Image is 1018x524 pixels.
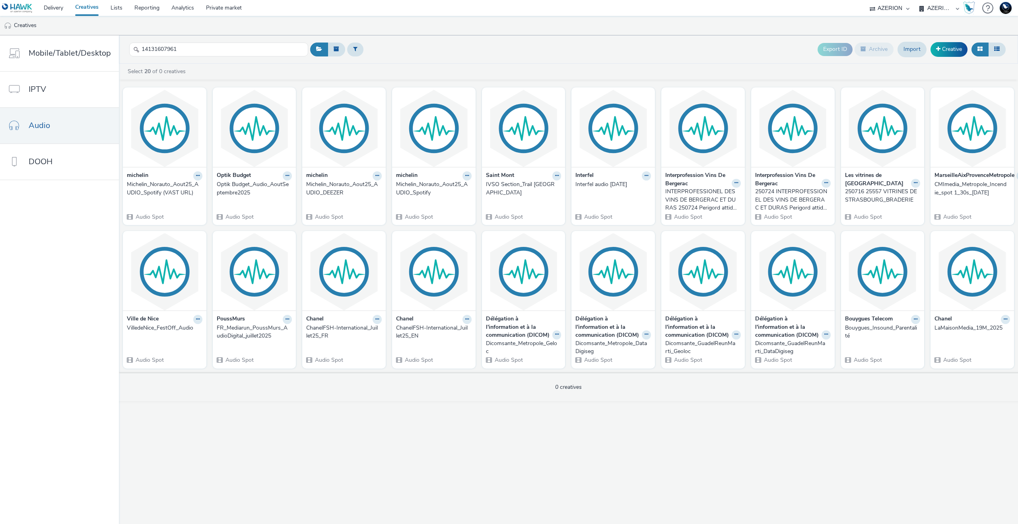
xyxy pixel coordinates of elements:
[396,180,468,197] div: Michelin_Norauto_Aout25_AUDIO_Spotify
[755,315,820,339] strong: Délégation à l'information et à la communication (DICOM)
[144,68,151,75] strong: 20
[818,43,853,56] button: Export ID
[314,356,343,364] span: Audio Spot
[215,89,294,167] img: Optik Budget_Audio_AoutSeptembre2025 visual
[933,233,1012,311] img: LaMaisonMedia_19M_2025 visual
[127,68,189,75] a: Select of 0 creatives
[845,324,921,340] a: Bouygues_Insound_Parentalité
[306,171,328,180] strong: michelin
[135,356,164,364] span: Audio Spot
[753,233,833,311] img: Dicomsante_GuadelReunMarti_DataDigiseg visual
[575,315,640,339] strong: Délégation à l'information et à la communication (DICOM)
[575,180,651,188] a: Interfel audio [DATE]
[665,340,738,356] div: Dicomsante_GuadelReunMarti_Geoloc
[129,43,308,56] input: Search...
[575,180,648,188] div: Interfel audio [DATE]
[963,2,975,14] img: Hawk Academy
[215,233,294,311] img: FR_Mediarun_PoussMurs_AudioDigital_juillet2025 visual
[127,180,202,197] a: Michelin_Norauto_Aout25_AUDIO_Spotify (VAST URL)
[4,22,12,30] img: audio
[843,233,923,311] img: Bouygues_Insound_Parentalité visual
[845,188,917,204] div: 250716 25557 VITRINES DE STRASBOURG_BRADERIE
[665,340,741,356] a: Dicomsante_GuadelReunMarti_Geoloc
[763,356,792,364] span: Audio Spot
[898,42,927,57] a: Import
[29,47,111,59] span: Mobile/Tablet/Desktop
[225,356,254,364] span: Audio Spot
[217,171,251,180] strong: Optik Budget
[755,340,828,356] div: Dicomsante_GuadelReunMarti_DataDigiseg
[127,171,148,180] strong: michelin
[665,171,730,188] strong: Interprofession Vins De Bergerac
[396,324,468,340] div: ChanelFSH-International_Juillet25_EN
[963,2,978,14] a: Hawk Academy
[755,340,831,356] a: Dicomsante_GuadelReunMarti_DataDigiseg
[486,180,561,197] a: IVSO Section_Trail [GEOGRAPHIC_DATA]
[555,383,582,391] span: 0 creatives
[394,233,474,311] img: ChanelFSH-International_Juillet25_EN visual
[404,213,433,221] span: Audio Spot
[396,324,472,340] a: ChanelFSH-International_Juillet25_EN
[934,315,952,324] strong: Chanel
[486,340,558,356] div: Dicomsante_Metropole_Geloc
[663,233,743,311] img: Dicomsante_GuadelReunMarti_Geoloc visual
[217,315,245,324] strong: PoussMurs
[494,213,523,221] span: Audio Spot
[583,356,612,364] span: Audio Spot
[484,89,563,167] img: IVSO Section_Trail Saint Mont_Aout2025 visual
[755,188,828,212] div: 250724 INTERPROFESSIONEL DES VINS DE BERGERAC ET DURAS Perigord attidude.wav
[484,233,563,311] img: Dicomsante_Metropole_Geloc visual
[575,171,594,180] strong: Interfel
[583,213,612,221] span: Audio Spot
[573,89,653,167] img: Interfel audio sept 2025 visual
[665,315,730,339] strong: Délégation à l'information et à la communication (DICOM)
[306,180,379,197] div: Michelin_Norauto_Aout25_AUDIO_DEEZER
[306,315,324,324] strong: Chanel
[934,171,1014,180] strong: MarseilleAixProvenceMetropole
[29,120,50,131] span: Audio
[575,340,651,356] a: Dicomsante_Metropole_DataDigiseg
[217,180,289,197] div: Optik Budget_Audio_AoutSeptembre2025
[573,233,653,311] img: Dicomsante_Metropole_DataDigiseg visual
[494,356,523,364] span: Audio Spot
[217,324,292,340] a: FR_Mediarun_PoussMurs_AudioDigital_juillet2025
[404,356,433,364] span: Audio Spot
[127,180,199,197] div: Michelin_Norauto_Aout25_AUDIO_Spotify (VAST URL)
[753,89,833,167] img: 250724 INTERPROFESSIONEL DES VINS DE BERGERAC ET DURAS Perigord attidude.wav visual
[127,324,202,332] a: VilledeNice_FestOff_Audio
[125,89,204,167] img: Michelin_Norauto_Aout25_AUDIO_Spotify (VAST URL) visual
[314,213,343,221] span: Audio Spot
[127,315,159,324] strong: Ville de Nice
[942,356,971,364] span: Audio Spot
[306,180,382,197] a: Michelin_Norauto_Aout25_AUDIO_DEEZER
[135,213,164,221] span: Audio Spot
[127,324,199,332] div: VilledeNice_FestOff_Audio
[306,324,382,340] a: ChanelFSH-International_Juillet25_FR
[845,171,909,188] strong: Les vitrines de [GEOGRAPHIC_DATA]
[988,43,1006,56] button: Table
[934,180,1007,197] div: CMImedia_Metropole_Incendie_spot 1_30s_[DATE]
[934,324,1007,332] div: LaMaisonMedia_19M_2025
[843,89,923,167] img: 250716 25557 VITRINES DE STRASBOURG_BRADERIE visual
[665,188,741,212] a: INTERPROFESSIONEL DES VINS DE BERGERAC ET DURAS 250724 Perigord attidude [PERSON_NAME]
[934,324,1010,332] a: LaMaisonMedia_19M_2025
[663,89,743,167] img: INTERPROFESSIONEL DES VINS DE BERGERAC ET DURAS 250724 Perigord attidude noto visual
[29,83,46,95] span: IPTV
[2,3,33,13] img: undefined Logo
[673,356,702,364] span: Audio Spot
[673,213,702,221] span: Audio Spot
[486,171,514,180] strong: Saint Mont
[755,188,831,212] a: 250724 INTERPROFESSIONEL DES VINS DE BERGERAC ET DURAS Perigord attidude.wav
[396,180,472,197] a: Michelin_Norauto_Aout25_AUDIO_Spotify
[217,324,289,340] div: FR_Mediarun_PoussMurs_AudioDigital_juillet2025
[763,213,792,221] span: Audio Spot
[306,324,379,340] div: ChanelFSH-International_Juillet25_FR
[1000,2,1012,14] img: Support Hawk
[575,340,648,356] div: Dicomsante_Metropole_DataDigiseg
[304,89,384,167] img: Michelin_Norauto_Aout25_AUDIO_DEEZER visual
[971,43,989,56] button: Grid
[853,356,882,364] span: Audio Spot
[665,188,738,212] div: INTERPROFESSIONEL DES VINS DE BERGERAC ET DURAS 250724 Perigord attidude [PERSON_NAME]
[125,233,204,311] img: VilledeNice_FestOff_Audio visual
[394,89,474,167] img: Michelin_Norauto_Aout25_AUDIO_Spotify visual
